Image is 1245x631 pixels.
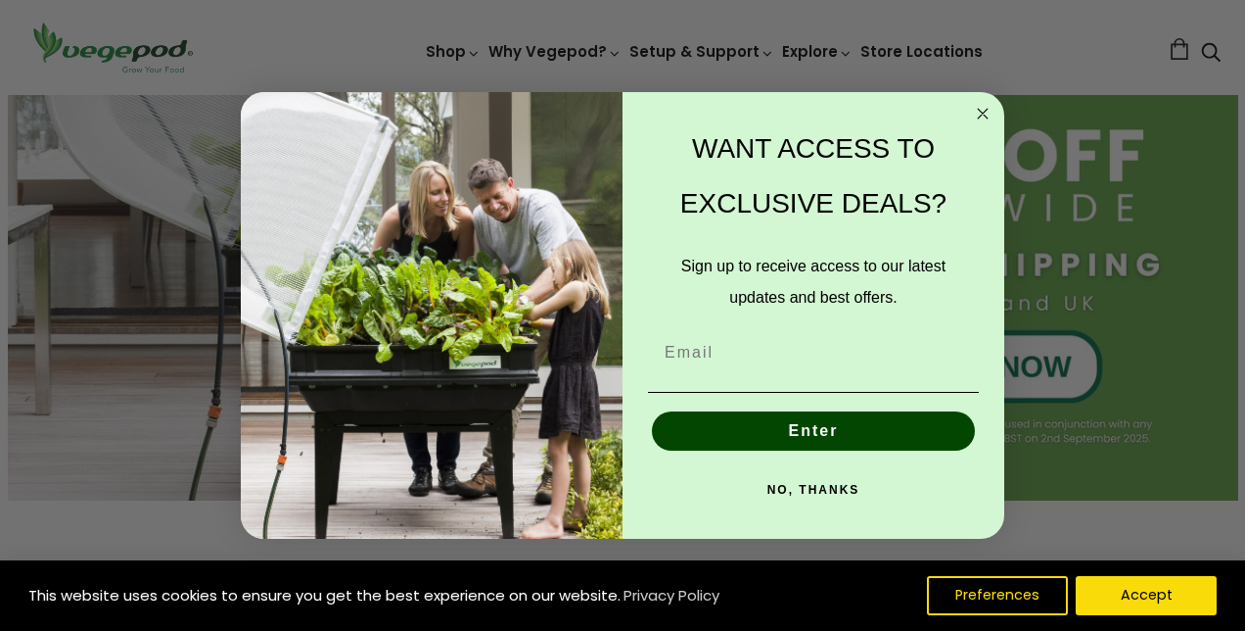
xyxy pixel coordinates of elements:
img: e9d03583-1bb1-490f-ad29-36751b3212ff.jpeg [241,92,622,540]
button: NO, THANKS [648,470,979,510]
span: WANT ACCESS TO EXCLUSIVE DEALS? [680,133,946,218]
input: Email [648,333,979,372]
button: Enter [652,412,975,451]
a: Privacy Policy (opens in a new tab) [621,578,722,613]
img: underline [648,392,979,393]
button: Preferences [927,576,1068,615]
button: Close dialog [971,102,994,125]
span: Sign up to receive access to our latest updates and best offers. [681,258,945,306]
button: Accept [1076,576,1217,615]
span: This website uses cookies to ensure you get the best experience on our website. [28,585,621,606]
